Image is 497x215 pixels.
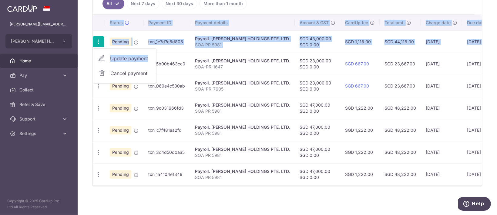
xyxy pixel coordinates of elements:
span: [PERSON_NAME] HOLDINGS PTE. LTD. [11,38,56,44]
span: Due date [467,20,485,26]
p: SOA PR 5981 [195,152,290,158]
td: SGD 43,000.00 SGD 0.00 [295,31,340,53]
span: CardUp fee [345,20,368,26]
td: SGD 23,667.00 [380,53,421,75]
td: txn_5b00b463cc0 [143,53,190,75]
span: Refer & Save [19,101,59,107]
td: SGD 44,118.00 [380,31,421,53]
span: Pending [110,170,131,179]
div: Payroll. [PERSON_NAME] HOLDINGS PTE. LTD. [195,36,290,42]
p: SOA-PR-1647 [195,64,290,70]
td: [DATE] [462,31,497,53]
td: SGD 1,222.00 [340,97,380,119]
p: SOA-PR-7605 [195,86,290,92]
td: [DATE] [421,97,462,119]
td: [DATE] [421,75,462,97]
td: txn_c7f481aa2fd [143,119,190,141]
td: SGD 1,222.00 [340,163,380,185]
span: Support [19,116,59,122]
td: [DATE] [462,141,497,163]
td: txn_1e7d7c8d805 [143,31,190,53]
div: Payroll. [PERSON_NAME] HOLDINGS PTE. LTD. [195,124,290,130]
td: SGD 48,222.00 [380,119,421,141]
div: Payroll. [PERSON_NAME] HOLDINGS PTE. LTD. [195,58,290,64]
div: Payroll. [PERSON_NAME] HOLDINGS PTE. LTD. [195,102,290,108]
span: Pending [110,126,131,134]
th: Payment details [190,15,295,31]
td: SGD 48,222.00 [380,97,421,119]
td: SGD 47,000.00 SGD 0.00 [295,119,340,141]
p: SOA PR 5981 [195,108,290,114]
td: SGD 1,222.00 [340,141,380,163]
p: SOA PR 5981 [195,130,290,136]
span: Status [110,20,123,26]
td: SGD 1,222.00 [340,119,380,141]
td: [DATE] [462,163,497,185]
span: Pending [110,38,131,46]
td: [DATE] [421,53,462,75]
div: Payroll. [PERSON_NAME] HOLDINGS PTE. LTD. [195,168,290,174]
th: Payment ID [143,15,190,31]
span: Collect [19,87,59,93]
span: Settings [19,131,59,137]
td: txn_069e4c580ab [143,75,190,97]
span: Pending [110,82,131,90]
td: [DATE] [462,75,497,97]
div: Payroll. [PERSON_NAME] HOLDINGS PTE. LTD. [195,146,290,152]
span: Pending [110,104,131,112]
div: Payroll. [PERSON_NAME] HOLDINGS PTE. LTD. [195,80,290,86]
td: SGD 23,667.00 [380,75,421,97]
td: SGD 23,000.00 SGD 0.00 [295,75,340,97]
td: [DATE] [462,53,497,75]
a: SGD 667.00 [345,61,369,66]
td: SGD 47,000.00 SGD 0.00 [295,163,340,185]
td: SGD 48,222.00 [380,163,421,185]
td: txn_9c031666fd3 [143,97,190,119]
span: Pay [19,72,59,78]
span: Charge date [426,20,451,26]
td: SGD 1,118.00 [340,31,380,53]
td: txn_3c4d50d0aa5 [143,141,190,163]
span: Total amt. [385,20,405,26]
td: [DATE] [421,31,462,53]
td: SGD 47,000.00 SGD 0.00 [295,97,340,119]
a: SGD 667.00 [345,83,369,88]
td: [DATE] [421,119,462,141]
span: Amount & GST [300,20,329,26]
p: [PERSON_NAME][EMAIL_ADDRESS][DOMAIN_NAME] [10,21,68,27]
iframe: Opens a widget where you can find more information [458,197,491,212]
td: txn_1a4104e1349 [143,163,190,185]
td: [DATE] [421,163,462,185]
td: SGD 47,000.00 SGD 0.00 [295,141,340,163]
p: SOA PR 5981 [195,42,290,48]
span: Pending [110,148,131,157]
td: [DATE] [462,119,497,141]
td: SGD 23,000.00 SGD 0.00 [295,53,340,75]
td: [DATE] [421,141,462,163]
span: Home [19,58,59,64]
p: SOA PR 5981 [195,174,290,180]
td: [DATE] [462,97,497,119]
img: CardUp [7,5,37,12]
button: [PERSON_NAME] HOLDINGS PTE. LTD. [5,34,72,48]
td: SGD 48,222.00 [380,141,421,163]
